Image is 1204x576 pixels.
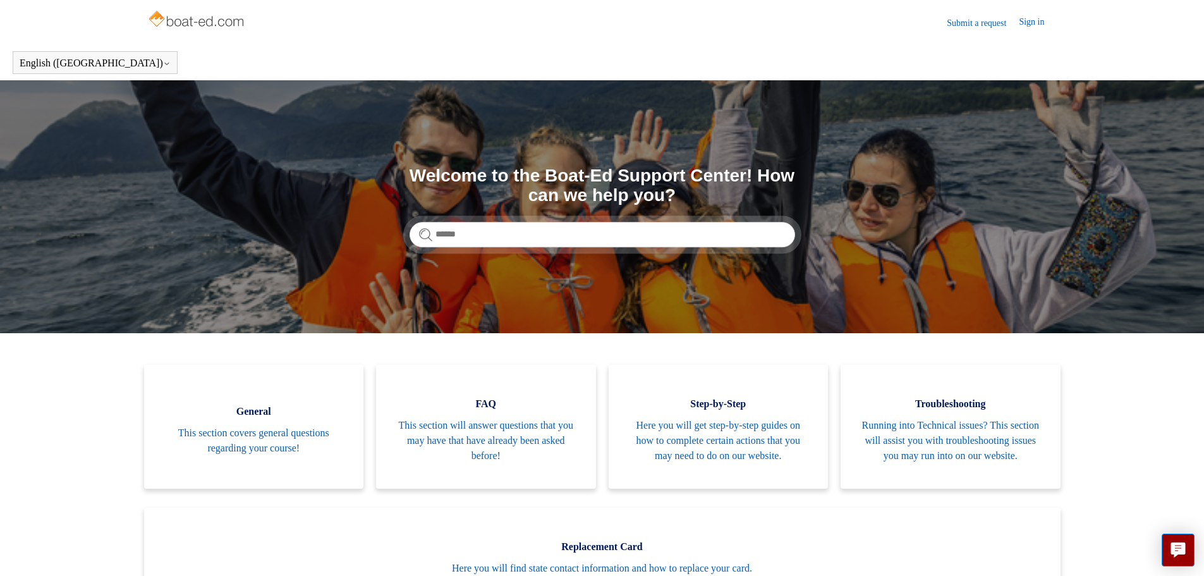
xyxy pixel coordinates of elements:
[144,365,364,489] a: General This section covers general questions regarding your course!
[395,418,577,463] span: This section will answer questions that you may have that have already been asked before!
[841,365,1061,489] a: Troubleshooting Running into Technical issues? This section will assist you with troubleshooting ...
[163,426,345,456] span: This section covers general questions regarding your course!
[410,222,795,247] input: Search
[860,418,1042,463] span: Running into Technical issues? This section will assist you with troubleshooting issues you may r...
[163,539,1042,555] span: Replacement Card
[147,8,248,33] img: Boat-Ed Help Center home page
[609,365,829,489] a: Step-by-Step Here you will get step-by-step guides on how to complete certain actions that you ma...
[410,166,795,205] h1: Welcome to the Boat-Ed Support Center! How can we help you?
[947,16,1019,30] a: Submit a request
[628,396,810,412] span: Step-by-Step
[163,404,345,419] span: General
[1019,15,1057,30] a: Sign in
[628,418,810,463] span: Here you will get step-by-step guides on how to complete certain actions that you may need to do ...
[1162,534,1195,567] button: Live chat
[395,396,577,412] span: FAQ
[860,396,1042,412] span: Troubleshooting
[376,365,596,489] a: FAQ This section will answer questions that you may have that have already been asked before!
[20,58,171,69] button: English ([GEOGRAPHIC_DATA])
[163,561,1042,576] span: Here you will find state contact information and how to replace your card.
